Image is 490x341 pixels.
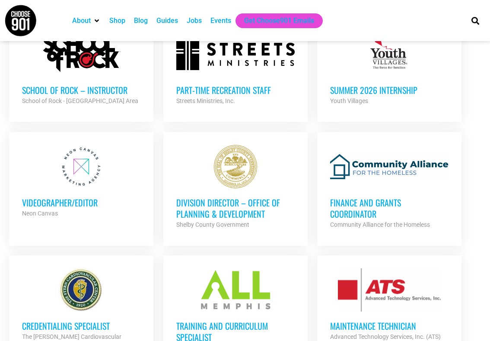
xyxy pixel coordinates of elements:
a: Get Choose901 Emails [244,16,314,26]
strong: Community Alliance for the Homeless [330,221,430,228]
a: Division Director – Office of Planning & Development Shelby County Government [163,132,308,243]
h3: Credentialing Specialist [22,320,140,331]
strong: Advanced Technology Services, Inc. (ATS) [330,333,441,340]
a: Videographer/Editor Neon Canvas [9,132,153,232]
strong: Neon Canvas [22,210,58,217]
h3: Summer 2026 Internship [330,84,449,96]
strong: Youth Villages [330,97,368,104]
nav: Main nav [68,13,458,28]
h3: Division Director – Office of Planning & Development [176,197,295,219]
div: About [68,13,105,28]
a: Events [210,16,231,26]
h3: Videographer/Editor [22,197,140,208]
a: Jobs [187,16,202,26]
h3: Part-time Recreation Staff [176,84,295,96]
a: School of Rock – Instructor School of Rock - [GEOGRAPHIC_DATA] Area [9,19,153,119]
strong: Shelby County Government [176,221,249,228]
div: Search [468,13,482,28]
a: Finance and Grants Coordinator Community Alliance for the Homeless [317,132,461,243]
strong: Streets Ministries, Inc. [176,97,235,104]
strong: School of Rock - [GEOGRAPHIC_DATA] Area [22,97,138,104]
a: Summer 2026 Internship Youth Villages [317,19,461,119]
h3: School of Rock – Instructor [22,84,140,96]
a: Part-time Recreation Staff Streets Ministries, Inc. [163,19,308,119]
a: About [72,16,91,26]
h3: Maintenance Technician [330,320,449,331]
a: Guides [156,16,178,26]
h3: Finance and Grants Coordinator [330,197,449,219]
a: Shop [109,16,125,26]
a: Blog [134,16,148,26]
